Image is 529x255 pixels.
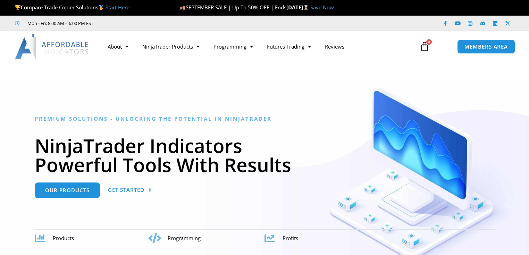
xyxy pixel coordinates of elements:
img: LogoAI [15,34,90,59]
span: Profits [283,235,298,241]
a: About [101,39,135,54]
span: Compare Trade Copier Solutions [15,4,129,11]
a: Our Products [35,182,100,198]
h6: Premium Solutions - Unlocking the Potential in NinjaTrader [35,116,495,122]
h1: NinjaTrader Indicators Powerful Tools With Results [35,136,495,174]
a: 0 [409,36,440,57]
a: Futures Trading [260,39,318,54]
span: SEPTEMBER SALE | Up To 50% OFF | Ends [180,4,286,11]
span: Our Products [45,188,90,193]
a: Save Now [310,4,334,11]
span: Products [53,235,74,241]
span: Programming [168,235,201,241]
img: ⌛ [303,5,309,10]
span: Get Started [108,187,144,193]
a: Programming [207,39,260,54]
span: 0 [426,39,432,45]
iframe: Customer reviews powered by Trustpilot [103,20,207,27]
strong: [DATE] [286,4,310,11]
img: 🍂 [180,5,185,10]
span: MEMBERS AREA [464,44,508,49]
a: Start Here [106,4,129,11]
img: 🥇 [99,5,104,10]
a: MEMBERS AREA [457,40,515,54]
a: NinjaTrader Products [135,39,207,54]
img: 🏆 [15,5,20,10]
a: Get Started [108,182,152,198]
nav: Menu [101,39,413,54]
a: Reviews [318,39,351,54]
span: Mon - Fri: 8:00 AM – 6:00 PM EST [26,19,93,27]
